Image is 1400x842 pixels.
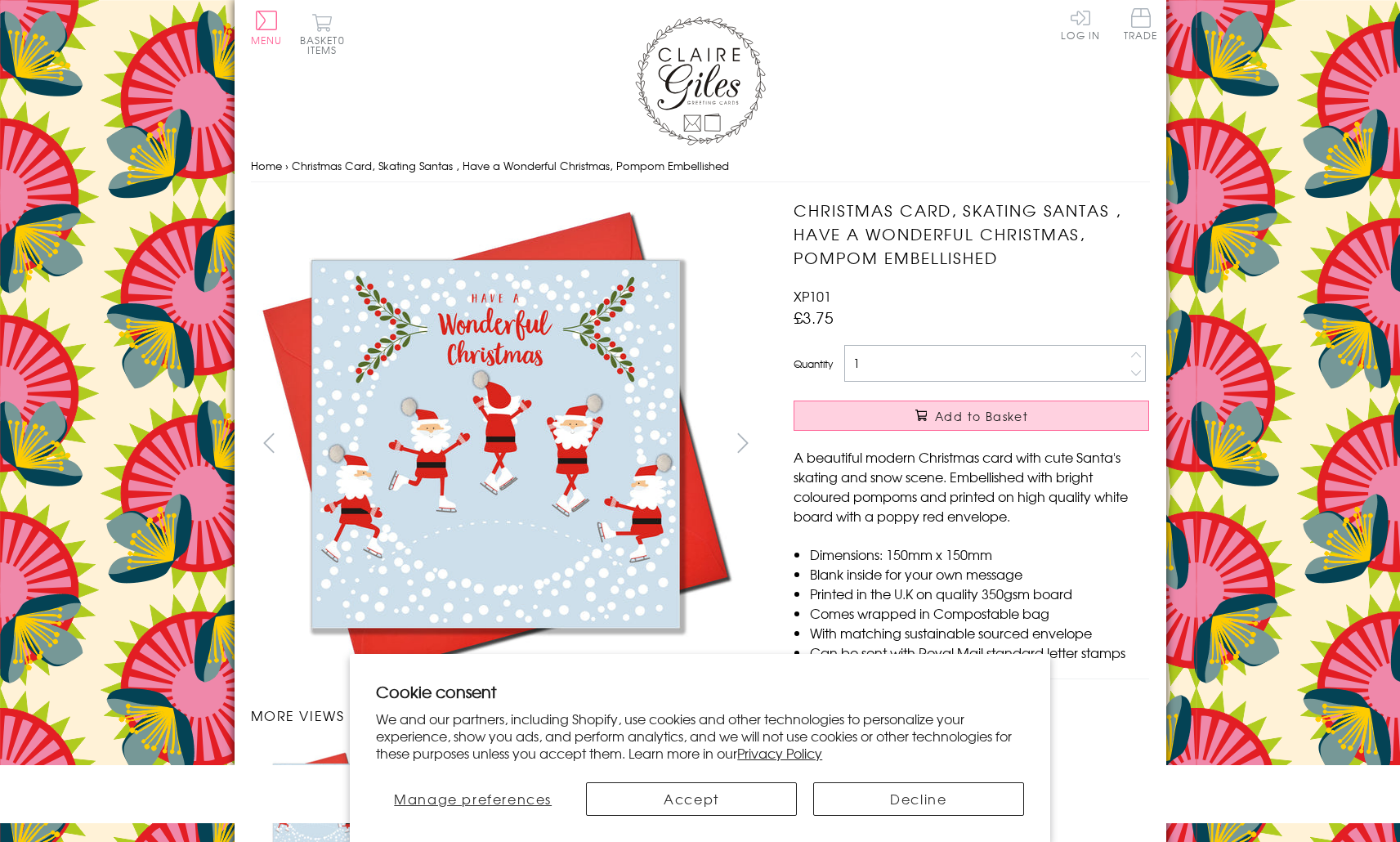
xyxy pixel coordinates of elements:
h2: Cookie consent [376,680,1024,703]
button: Menu [251,11,283,45]
h1: Christmas Card, Skating Santas , Have a Wonderful Christmas, Pompom Embellished [794,199,1149,269]
li: Printed in the U.K on quality 350gsm board [810,584,1149,603]
span: Manage preferences [394,789,552,808]
li: Comes wrapped in Compostable bag [810,603,1149,623]
li: Blank inside for your own message [810,564,1149,584]
a: Home [251,158,282,173]
nav: breadcrumbs [251,150,1150,183]
li: Can be sent with Royal Mail standard letter stamps [810,643,1149,662]
a: Trade [1124,8,1158,43]
button: Accept [586,782,797,816]
li: With matching sustainable sourced envelope [810,623,1149,643]
img: Christmas Card, Skating Santas , Have a Wonderful Christmas, Pompom Embellished [251,199,741,689]
button: prev [251,424,288,461]
button: Decline [813,782,1024,816]
span: £3.75 [794,306,834,329]
span: Menu [251,33,283,47]
button: next [724,424,761,461]
button: Manage preferences [376,782,570,816]
p: A beautiful modern Christmas card with cute Santa's skating and snow scene. Embellished with brig... [794,447,1149,526]
button: Basket0 items [300,13,345,55]
p: We and our partners, including Shopify, use cookies and other technologies to personalize your ex... [376,710,1024,761]
li: Dimensions: 150mm x 150mm [810,544,1149,564]
label: Quantity [794,356,833,371]
span: Add to Basket [935,408,1028,424]
span: › [285,158,288,173]
a: Log In [1061,8,1100,40]
img: Claire Giles Greetings Cards [635,16,766,146]
button: Add to Basket [794,401,1149,431]
span: Trade [1124,8,1158,40]
span: 0 items [307,33,345,57]
h3: More views [251,705,762,725]
span: Christmas Card, Skating Santas , Have a Wonderful Christmas, Pompom Embellished [292,158,729,173]
a: Privacy Policy [737,743,822,763]
span: XP101 [794,286,831,306]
